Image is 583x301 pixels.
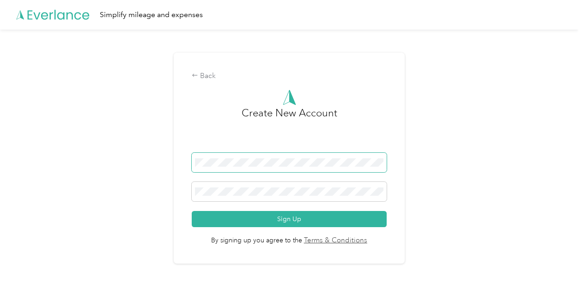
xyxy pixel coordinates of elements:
span: By signing up you agree to the [192,227,387,246]
h3: Create New Account [242,105,337,153]
a: Terms & Conditions [302,235,367,246]
div: Simplify mileage and expenses [100,9,203,21]
button: Sign Up [192,211,387,227]
div: Back [192,71,387,82]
